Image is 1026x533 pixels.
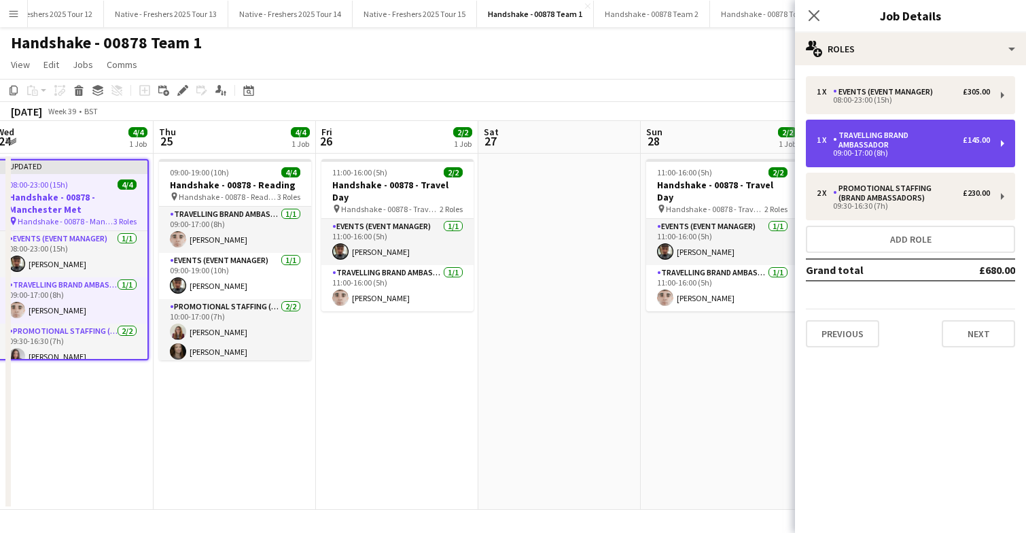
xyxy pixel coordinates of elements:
app-card-role: Events (Event Manager)1/111:00-16:00 (5h)[PERSON_NAME] [646,219,798,265]
app-job-card: 11:00-16:00 (5h)2/2Handshake - 00878 - Travel Day Handshake - 00878 - Travel Day2 RolesEvents (Ev... [646,159,798,311]
app-card-role: Events (Event Manager)1/109:00-19:00 (10h)[PERSON_NAME] [159,253,311,299]
div: Events (Event Manager) [833,87,938,97]
div: 1 Job [291,139,309,149]
span: Fri [321,126,332,138]
button: Handshake - 00878 Team 2 [594,1,710,27]
div: [DATE] [11,105,42,118]
span: 11:00-16:00 (5h) [657,167,712,177]
app-card-role: Promotional Staffing (Brand Ambassadors)2/210:00-17:00 (7h)[PERSON_NAME][PERSON_NAME] [159,299,311,365]
h3: Handshake - 00878 - Travel Day [646,179,798,203]
h3: Handshake - 00878 - Travel Day [321,179,474,203]
span: 4/4 [128,127,147,137]
div: 2 x [817,188,833,198]
h3: Handshake - 00878 - Reading [159,179,311,191]
span: 3 Roles [113,216,137,226]
div: £305.00 [963,87,990,97]
button: Native - Freshers 2025 Tour 15 [353,1,477,27]
button: Handshake - 00878 Tour 3 [710,1,821,27]
div: Roles [795,33,1026,65]
span: 09:00-19:00 (10h) [170,167,229,177]
div: 1 x [817,87,833,97]
button: Previous [806,320,879,347]
app-job-card: 11:00-16:00 (5h)2/2Handshake - 00878 - Travel Day Handshake - 00878 - Travel Day2 RolesEvents (Ev... [321,159,474,311]
span: Jobs [73,58,93,71]
td: £680.00 [934,259,1015,281]
span: 27 [482,133,499,149]
div: 08:00-23:00 (15h) [817,97,990,103]
span: Handshake - 00878 - Reading [179,192,277,202]
span: 2 Roles [764,204,788,214]
div: 09:30-16:30 (7h) [817,203,990,209]
button: Handshake - 00878 Team 1 [477,1,594,27]
a: Comms [101,56,143,73]
span: Handshake - 00878 - Travel Day [666,204,764,214]
button: Next [942,320,1015,347]
h3: Job Details [795,7,1026,24]
span: 4/4 [118,179,137,190]
span: 11:00-16:00 (5h) [332,167,387,177]
td: Grand total [806,259,934,281]
div: Promotional Staffing (Brand Ambassadors) [833,184,963,203]
span: 2/2 [453,127,472,137]
span: 4/4 [281,167,300,177]
app-card-role: Travelling Brand Ambassador1/109:00-17:00 (8h)[PERSON_NAME] [159,207,311,253]
span: 4/4 [291,127,310,137]
span: 08:00-23:00 (15h) [9,179,68,190]
app-job-card: 09:00-19:00 (10h)4/4Handshake - 00878 - Reading Handshake - 00878 - Reading3 RolesTravelling Bran... [159,159,311,360]
span: 25 [157,133,176,149]
span: Handshake - 00878 - Travel Day [341,204,440,214]
span: 2 Roles [440,204,463,214]
a: Jobs [67,56,99,73]
div: 1 Job [454,139,472,149]
span: 3 Roles [277,192,300,202]
div: 09:00-17:00 (8h) [817,150,990,156]
span: 2/2 [778,127,797,137]
div: BST [84,106,98,116]
button: Native - Freshers 2025 Tour 13 [104,1,228,27]
button: Add role [806,226,1015,253]
span: 2/2 [768,167,788,177]
span: Sun [646,126,662,138]
div: 1 x [817,135,833,145]
span: View [11,58,30,71]
button: Native - Freshers 2025 Tour 14 [228,1,353,27]
span: Comms [107,58,137,71]
h1: Handshake - 00878 Team 1 [11,33,202,53]
span: 26 [319,133,332,149]
a: View [5,56,35,73]
span: Handshake - 00878 - Manchester Met [18,216,113,226]
app-card-role: Travelling Brand Ambassador1/111:00-16:00 (5h)[PERSON_NAME] [321,265,474,311]
app-card-role: Travelling Brand Ambassador1/111:00-16:00 (5h)[PERSON_NAME] [646,265,798,311]
div: 1 Job [779,139,796,149]
app-card-role: Events (Event Manager)1/111:00-16:00 (5h)[PERSON_NAME] [321,219,474,265]
a: Edit [38,56,65,73]
span: 28 [644,133,662,149]
div: £145.00 [963,135,990,145]
span: 2/2 [444,167,463,177]
div: Travelling Brand Ambassador [833,131,963,150]
span: Sat [484,126,499,138]
span: Thu [159,126,176,138]
span: Edit [43,58,59,71]
span: Week 39 [45,106,79,116]
div: £230.00 [963,188,990,198]
div: 1 Job [129,139,147,149]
